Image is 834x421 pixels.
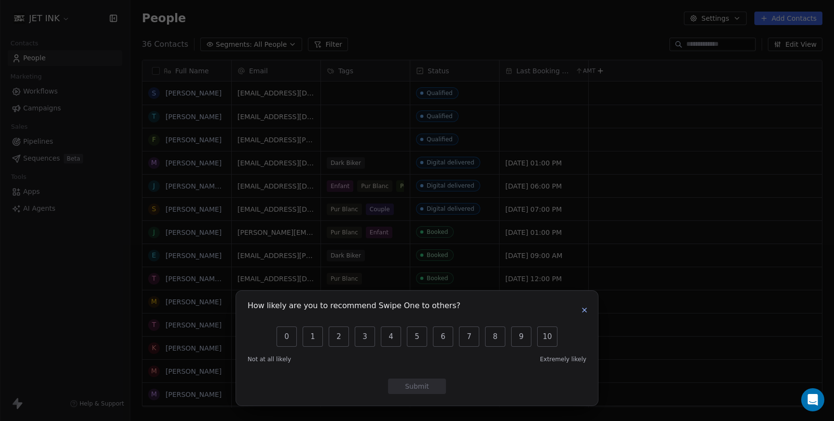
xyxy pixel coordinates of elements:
button: 9 [511,326,531,347]
button: 4 [381,326,401,347]
button: 2 [329,326,349,347]
h1: How likely are you to recommend Swipe One to others? [248,302,460,312]
button: 0 [277,326,297,347]
button: 7 [459,326,479,347]
button: 3 [355,326,375,347]
button: 1 [303,326,323,347]
button: 6 [433,326,453,347]
button: Submit [388,379,446,394]
button: 5 [407,326,427,347]
span: Extremely likely [540,355,586,363]
button: 10 [537,326,557,347]
button: 8 [485,326,505,347]
span: Not at all likely [248,355,291,363]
